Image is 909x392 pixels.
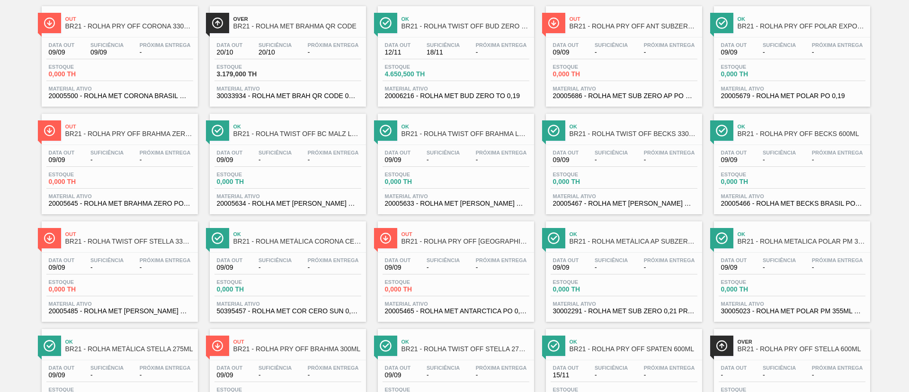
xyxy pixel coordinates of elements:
[476,150,527,155] span: Próxima Entrega
[553,49,579,56] span: 09/09
[385,200,527,207] span: 20005633 - ROLHA MET BRAHMA TO 0,19
[258,372,292,379] span: -
[553,279,619,285] span: Estoque
[570,339,697,345] span: Ok
[553,86,695,91] span: Material ativo
[644,156,695,164] span: -
[427,257,460,263] span: Suficiência
[258,264,292,271] span: -
[44,340,55,352] img: Ícone
[44,17,55,29] img: Ícone
[90,264,124,271] span: -
[644,264,695,271] span: -
[217,257,243,263] span: Data out
[308,257,359,263] span: Próxima Entrega
[140,372,191,379] span: -
[380,17,392,29] img: Ícone
[721,64,787,70] span: Estoque
[553,365,579,371] span: Data out
[595,372,628,379] span: -
[570,130,697,137] span: BR21 - ROLHA TWIST OFF BECKS 330ML
[595,365,628,371] span: Suficiência
[476,156,527,164] span: -
[49,71,115,78] span: 0,000 TH
[812,42,863,48] span: Próxima Entrega
[553,42,579,48] span: Data out
[217,92,359,100] span: 30033934 - ROLHA MET BRAH QR CODE 021CX105
[217,279,283,285] span: Estoque
[90,49,124,56] span: 09/09
[427,372,460,379] span: -
[401,339,529,345] span: Ok
[49,49,75,56] span: 09/09
[49,365,75,371] span: Data out
[644,372,695,379] span: -
[716,232,728,244] img: Ícone
[476,372,527,379] span: -
[35,214,203,322] a: ÍconeOutBR21 - ROLHA TWIST OFF STELLA 330MLData out09/09Suficiência-Próxima Entrega-Estoque0,000 ...
[44,232,55,244] img: Ícone
[140,257,191,263] span: Próxima Entrega
[401,346,529,353] span: BR21 - ROLHA TWIST OFF STELLA 275ML
[721,150,747,155] span: Data out
[812,257,863,263] span: Próxima Entrega
[49,279,115,285] span: Estoque
[258,49,292,56] span: 20/10
[217,286,283,293] span: 0,000 TH
[763,372,796,379] span: -
[258,42,292,48] span: Suficiência
[553,193,695,199] span: Material ativo
[140,150,191,155] span: Próxima Entrega
[385,257,411,263] span: Data out
[716,340,728,352] img: Ícone
[140,264,191,271] span: -
[258,150,292,155] span: Suficiência
[716,125,728,137] img: Ícone
[49,264,75,271] span: 09/09
[308,42,359,48] span: Próxima Entrega
[763,264,796,271] span: -
[65,231,193,237] span: Out
[476,42,527,48] span: Próxima Entrega
[721,372,747,379] span: -
[548,340,560,352] img: Ícone
[49,86,191,91] span: Material ativo
[385,264,411,271] span: 09/09
[812,372,863,379] span: -
[65,23,193,30] span: BR21 - ROLHA PRY OFF CORONA 330ML
[385,286,451,293] span: 0,000 TH
[570,23,697,30] span: BR21 - ROLHA PRY OFF ANT SUBZERO 300ML
[707,107,875,214] a: ÍconeOkBR21 - ROLHA PRY OFF BECKS 600MLData out09/09Suficiência-Próxima Entrega-Estoque0,000 THMa...
[401,124,529,129] span: Ok
[721,156,747,164] span: 09/09
[140,156,191,164] span: -
[217,308,359,315] span: 50395457 - ROLHA MET COR CERO SUN 0,19 PO CX10MIL
[90,257,124,263] span: Suficiência
[553,178,619,185] span: 0,000 TH
[812,156,863,164] span: -
[385,150,411,155] span: Data out
[553,286,619,293] span: 0,000 TH
[401,130,529,137] span: BR21 - ROLHA TWIST OFF BRAHMA LN 355ML
[90,150,124,155] span: Suficiência
[553,200,695,207] span: 20005467 - ROLHA MET BECKS TO 0,19
[217,264,243,271] span: 09/09
[203,214,371,322] a: ÍconeOkBR21 - ROLHA METÁLICA CORONA CEROData out09/09Suficiência-Próxima Entrega-Estoque0,000 THM...
[140,365,191,371] span: Próxima Entrega
[385,372,411,379] span: 09/09
[308,156,359,164] span: -
[233,231,361,237] span: Ok
[35,107,203,214] a: ÍconeOutBR21 - ROLHA PRY OFF BRAHMA ZERO 300ML 300MLData out09/09Suficiência-Próxima Entrega-Esto...
[380,232,392,244] img: Ícone
[385,193,527,199] span: Material ativo
[738,130,865,137] span: BR21 - ROLHA PRY OFF BECKS 600ML
[644,257,695,263] span: Próxima Entrega
[233,23,361,30] span: BR21 - ROLHA MET BRAHMA QR CODE
[570,238,697,245] span: BR21 - ROLHA METÁLICA AP SUBZERO 600ML
[476,365,527,371] span: Próxima Entrega
[233,339,361,345] span: Out
[233,130,361,137] span: BR21 - ROLHA TWIST OFF BC MALZ LN 355ML
[553,308,695,315] span: 30002291 - ROLHA MET SUB ZERO 0,21 PRY OFF CX10,5MI
[738,124,865,129] span: Ok
[644,365,695,371] span: Próxima Entrega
